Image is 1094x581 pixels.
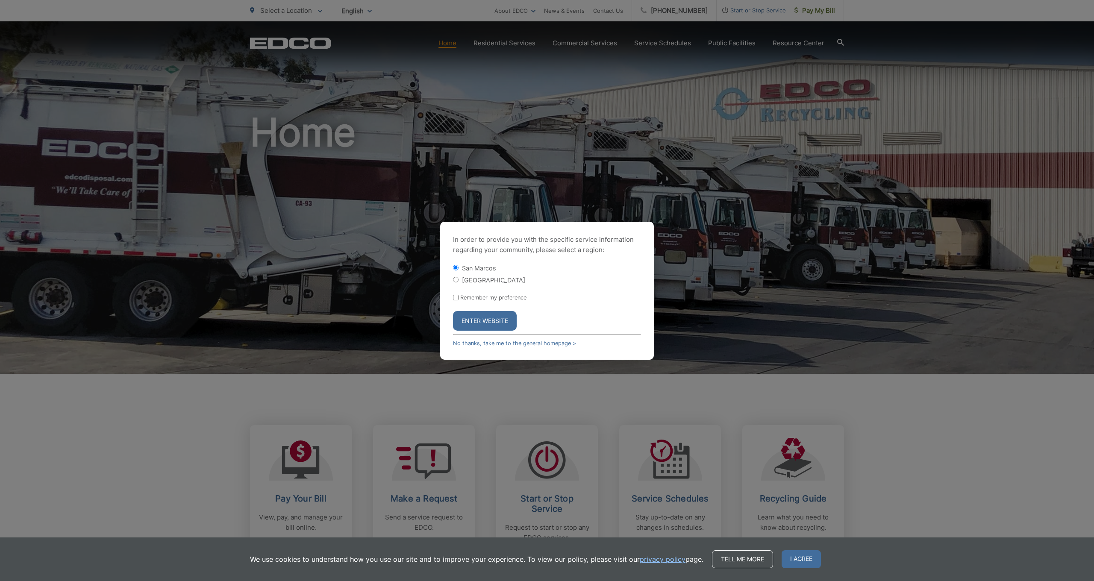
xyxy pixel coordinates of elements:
[782,550,821,568] span: I agree
[640,554,685,564] a: privacy policy
[460,294,526,301] label: Remember my preference
[453,235,641,255] p: In order to provide you with the specific service information regarding your community, please se...
[712,550,773,568] a: Tell me more
[250,554,703,564] p: We use cookies to understand how you use our site and to improve your experience. To view our pol...
[453,311,517,331] button: Enter Website
[453,340,576,346] a: No thanks, take me to the general homepage >
[462,276,525,284] label: [GEOGRAPHIC_DATA]
[462,264,496,272] label: San Marcos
